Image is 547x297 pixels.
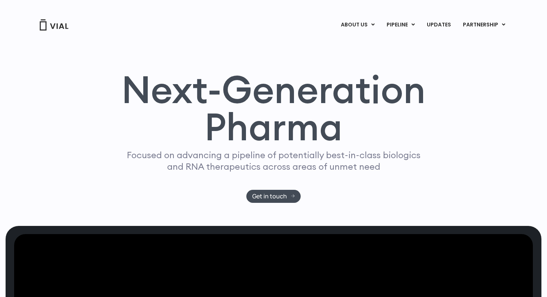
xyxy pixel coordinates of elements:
a: UPDATES [421,19,457,31]
p: Focused on advancing a pipeline of potentially best-in-class biologics and RNA therapeutics acros... [124,149,423,172]
span: Get in touch [252,194,287,199]
img: Vial Logo [39,19,69,31]
a: PARTNERSHIPMenu Toggle [457,19,511,31]
a: PIPELINEMenu Toggle [381,19,420,31]
a: Get in touch [246,190,301,203]
h1: Next-Generation Pharma [112,71,435,146]
a: ABOUT USMenu Toggle [335,19,380,31]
